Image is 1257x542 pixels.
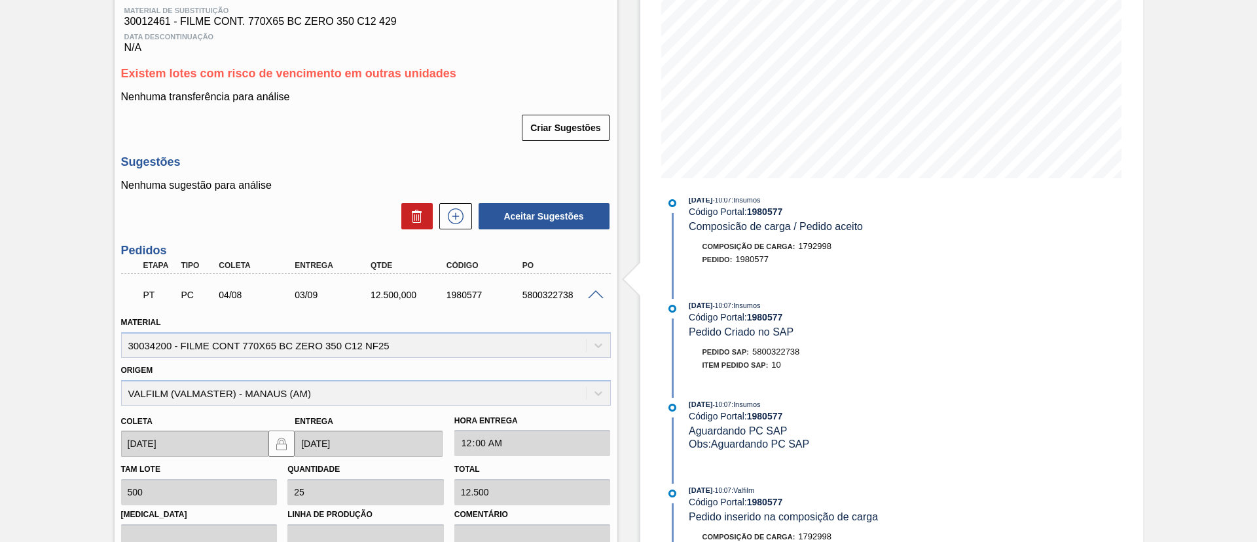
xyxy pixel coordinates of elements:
[287,465,340,474] label: Quantidade
[747,497,783,507] strong: 1980577
[367,290,452,300] div: 12.500,000
[121,155,611,169] h3: Sugestões
[454,465,480,474] label: Total
[689,438,809,450] span: Obs: Aguardando PC SAP
[689,497,1000,507] div: Código Portal:
[519,261,604,270] div: PO
[689,206,1000,217] div: Código Portal:
[689,196,712,204] span: [DATE]
[689,400,712,408] span: [DATE]
[523,113,610,142] div: Criar Sugestões
[479,203,610,229] button: Aceitar Sugestões
[668,199,676,207] img: atual
[747,312,783,322] strong: 1980577
[143,290,176,300] p: PT
[713,401,731,408] span: - 10:07
[295,431,443,457] input: dd/mm/yyyy
[121,505,278,524] label: [MEDICAL_DATA]
[215,290,301,300] div: 04/08/2025
[268,431,295,457] button: locked
[287,505,444,524] label: Linha de Produção
[274,436,289,452] img: locked
[472,202,611,231] div: Aceitar Sugestões
[689,425,787,436] span: Aguardando PC SAP
[668,305,676,313] img: atual
[747,206,783,217] strong: 1980577
[121,91,611,103] p: Nenhuma transferência para análise
[121,417,153,426] label: Coleta
[124,16,608,28] span: 30012461 - FILME CONT. 770X65 BC ZERO 350 C12 429
[702,256,733,263] span: Pedido :
[752,347,799,357] span: 5800322738
[124,7,608,14] span: Material de Substituição
[689,511,878,522] span: Pedido inserido na composição de carga
[177,290,217,300] div: Pedido de Compra
[433,203,472,229] div: Nova sugestão
[689,326,793,338] span: Pedido Criado no SAP
[689,221,863,232] span: Composicão de carga / Pedido aceito
[689,486,712,494] span: [DATE]
[735,254,769,264] span: 1980577
[798,532,831,541] span: 1792998
[367,261,452,270] div: Qtde
[124,33,608,41] span: Data Descontinuação
[443,261,528,270] div: Código
[731,400,761,408] span: : Insumos
[702,348,750,356] span: Pedido SAP:
[140,281,179,309] div: Pedido em Trânsito
[121,244,611,258] h3: Pedidos
[121,366,153,375] label: Origem
[121,28,611,54] div: N/A
[215,261,301,270] div: Coleta
[702,242,795,250] span: Composição de Carga :
[771,360,780,370] span: 10
[798,241,831,251] span: 1792998
[121,180,611,191] p: Nenhuma sugestão para análise
[689,411,1000,421] div: Código Portal:
[731,486,754,494] span: : Valfilm
[295,417,333,426] label: Entrega
[689,301,712,309] span: [DATE]
[689,312,1000,322] div: Código Portal:
[121,67,456,80] span: Existem lotes com risco de vencimento em outras unidades
[121,318,161,327] label: Material
[140,261,179,270] div: Etapa
[519,290,604,300] div: 5800322738
[747,411,783,421] strong: 1980577
[713,197,731,204] span: - 10:07
[121,465,160,474] label: Tam lote
[177,261,217,270] div: Tipo
[702,361,769,369] span: Item pedido SAP:
[731,196,761,204] span: : Insumos
[454,505,611,524] label: Comentário
[291,290,376,300] div: 03/09/2025
[395,203,433,229] div: Excluir Sugestões
[522,115,609,141] button: Criar Sugestões
[121,431,269,457] input: dd/mm/yyyy
[291,261,376,270] div: Entrega
[713,302,731,309] span: - 10:07
[454,412,611,431] label: Hora Entrega
[702,533,795,541] span: Composição de Carga :
[668,490,676,497] img: atual
[443,290,528,300] div: 1980577
[713,487,731,494] span: - 10:07
[668,404,676,412] img: atual
[731,301,761,309] span: : Insumos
